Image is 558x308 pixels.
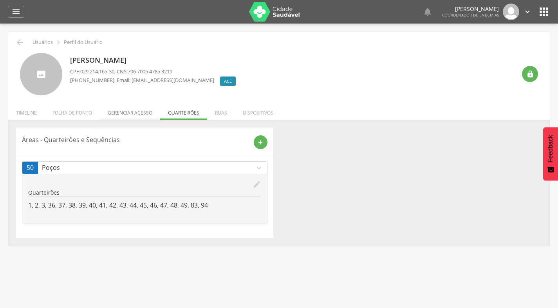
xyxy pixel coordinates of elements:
[523,7,532,16] i: 
[54,38,63,47] i: 
[442,6,499,12] p: [PERSON_NAME]
[28,189,261,197] p: Quarteirões
[22,135,248,144] p: Áreas - Quarteirões e Sequências
[42,163,255,172] p: Poços
[33,39,53,46] p: Usuários
[28,201,261,210] p: 1, 2, 3, 36, 37, 38, 39, 40, 41, 42, 43, 44, 45, 46, 47, 48, 49, 83, 94
[224,78,232,84] span: ACE
[523,4,532,20] a: 
[423,7,432,16] i: 
[45,102,100,120] li: Folha de ponto
[235,102,281,120] li: Dispositivos
[22,162,267,174] a: 50Poçosexpand_more
[538,5,550,18] i: 
[442,12,499,18] span: Coordenador de Endemias
[257,139,264,146] i: add
[70,55,240,66] p: [PERSON_NAME]
[27,163,34,172] span: 50
[8,102,45,120] li: Timeline
[70,68,240,75] p: CPF: , CNS:
[526,70,534,78] i: 
[547,135,554,162] span: Feedback
[15,38,25,47] i: 
[8,6,24,18] a: 
[64,39,103,46] p: Perfil do Usuário
[543,127,558,180] button: Feedback - Mostrar pesquisa
[423,4,432,20] a: 
[253,180,261,189] i: edit
[100,102,160,120] li: Gerenciar acesso
[70,77,214,84] p: , Email: [EMAIL_ADDRESS][DOMAIN_NAME]
[128,68,172,75] span: 706 7005 4785 3219
[255,164,263,172] i: expand_more
[70,77,114,84] span: [PHONE_NUMBER]
[80,68,114,75] span: 029.214.165-30
[207,102,235,120] li: Ruas
[11,7,21,16] i: 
